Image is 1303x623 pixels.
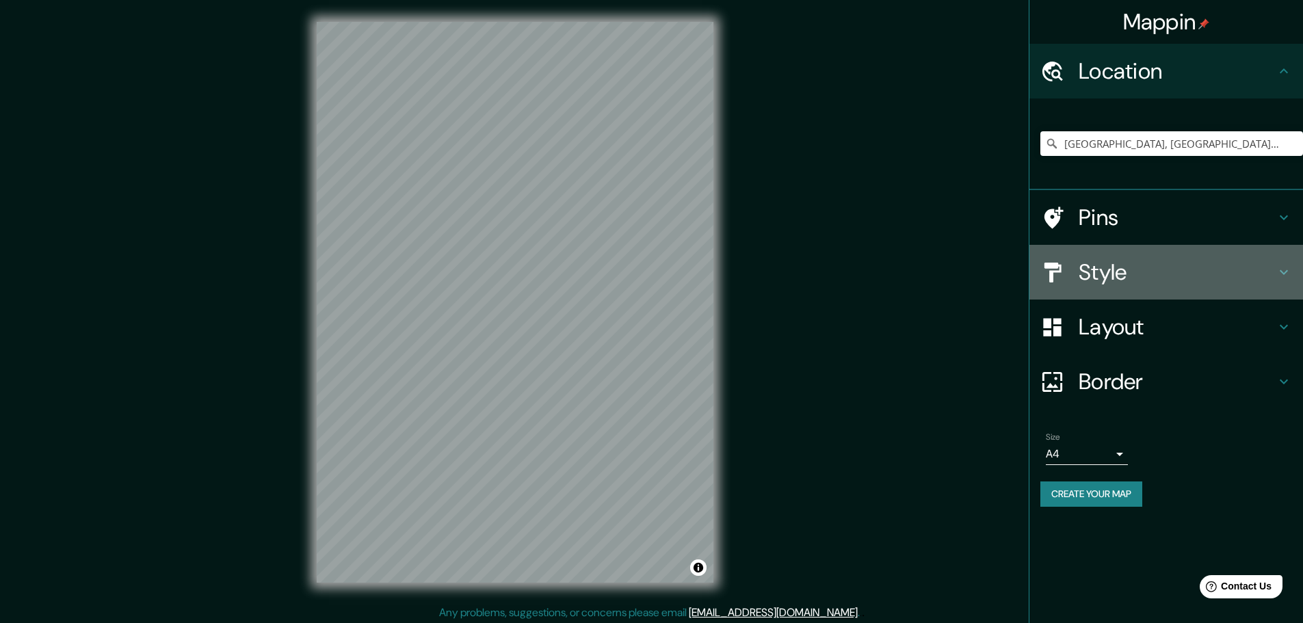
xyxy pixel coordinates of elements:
input: Pick your city or area [1040,131,1303,156]
h4: Layout [1079,313,1276,341]
div: Style [1029,245,1303,300]
div: . [860,605,862,621]
div: A4 [1046,443,1128,465]
button: Toggle attribution [690,559,707,576]
h4: Location [1079,57,1276,85]
img: pin-icon.png [1198,18,1209,29]
h4: Border [1079,368,1276,395]
h4: Pins [1079,204,1276,231]
label: Size [1046,432,1060,443]
div: Location [1029,44,1303,98]
div: Layout [1029,300,1303,354]
div: Pins [1029,190,1303,245]
div: . [862,605,865,621]
div: Border [1029,354,1303,409]
p: Any problems, suggestions, or concerns please email . [439,605,860,621]
a: [EMAIL_ADDRESS][DOMAIN_NAME] [689,605,858,620]
h4: Style [1079,259,1276,286]
h4: Mappin [1123,8,1210,36]
canvas: Map [317,22,713,583]
button: Create your map [1040,481,1142,507]
iframe: Help widget launcher [1181,570,1288,608]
